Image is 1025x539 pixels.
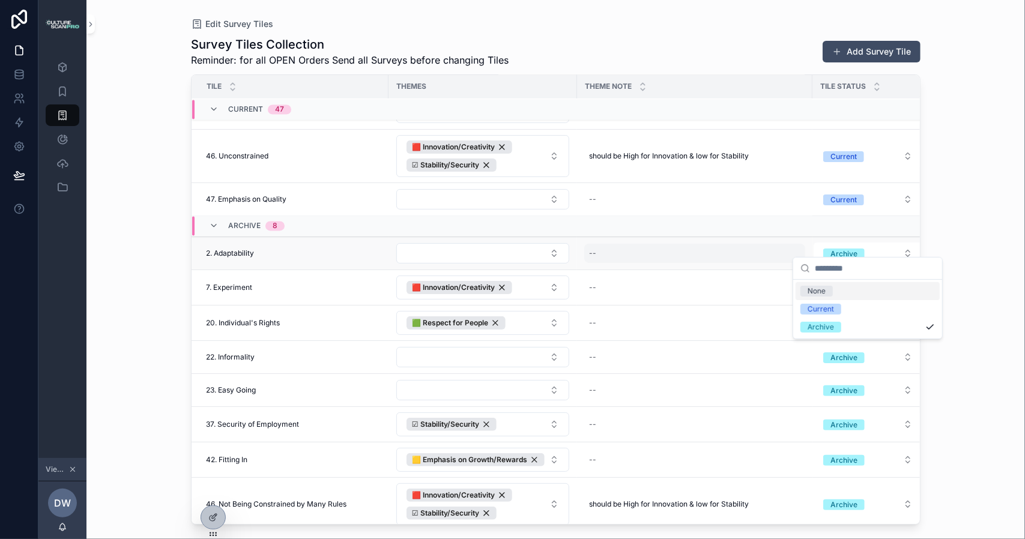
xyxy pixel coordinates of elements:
[412,490,495,500] span: 🟥 Innovation/Creativity
[830,499,857,510] div: Archive
[46,465,66,474] span: Viewing as [PERSON_NAME]
[206,318,280,328] span: 20. Individual's Rights
[830,194,857,205] div: Current
[206,194,286,204] span: 47. Emphasis on Quality
[396,311,569,335] button: Select Button
[808,322,834,333] div: Archive
[823,41,921,62] button: Add Survey Tile
[206,352,255,362] span: 22. Informality
[396,483,569,525] button: Select Button
[589,455,596,465] div: --
[814,379,922,401] button: Select Button
[407,453,545,466] button: Unselect 4
[396,135,569,177] button: Select Button
[407,418,497,431] button: Unselect 1
[206,151,268,161] span: 46. Unconstrained
[585,82,632,92] span: Theme Note
[206,420,299,429] span: 37. Security of Employment
[407,507,497,520] button: Unselect 1
[830,151,857,162] div: Current
[830,385,857,396] div: Archive
[814,414,922,435] button: Select Button
[407,281,512,294] button: Unselect 5
[38,48,86,214] div: scrollable content
[396,243,569,263] button: Select Button
[46,19,79,29] img: App logo
[206,455,247,465] span: 42. Fitting In
[396,347,569,367] button: Select Button
[412,142,495,152] span: 🟥 Innovation/Creativity
[820,82,866,92] span: Tile Status
[228,105,263,115] span: Current
[275,105,284,115] div: 47
[228,221,261,231] span: Archive
[54,496,71,510] span: DW
[407,140,512,154] button: Unselect 5
[814,145,922,167] button: Select Button
[814,346,922,368] button: Select Button
[830,420,857,430] div: Archive
[191,18,273,30] a: Edit Survey Tiles
[412,283,495,292] span: 🟥 Innovation/Creativity
[814,242,922,264] button: Select Button
[206,248,254,258] span: 2. Adaptability
[589,318,596,328] div: --
[814,449,922,471] button: Select Button
[396,189,569,209] button: Select Button
[589,283,596,292] div: --
[830,455,857,466] div: Archive
[206,499,346,509] span: 46. Not Being Constrained by Many Rules
[589,248,596,258] div: --
[589,352,596,362] div: --
[205,18,273,30] span: Edit Survey Tiles
[808,286,826,297] div: None
[191,53,509,67] span: Reminder: for all OPEN Orders Send all Surveys before changing Tiles
[808,304,834,315] div: Current
[396,448,569,472] button: Select Button
[396,82,426,92] span: Themes
[830,352,857,363] div: Archive
[412,160,479,170] span: ☑ Stability/Security
[814,493,922,515] button: Select Button
[412,318,488,328] span: 🟩 Respect for People
[589,151,749,161] span: should be High for Innovation & low for Stability
[396,380,569,400] button: Select Button
[589,385,596,395] div: --
[830,248,857,259] div: Archive
[207,82,222,92] span: Tile
[273,221,277,231] div: 8
[396,276,569,300] button: Select Button
[407,316,506,330] button: Unselect 8
[412,420,479,429] span: ☑ Stability/Security
[191,36,509,53] h1: Survey Tiles Collection
[412,508,479,518] span: ☑ Stability/Security
[407,158,497,172] button: Unselect 1
[814,188,922,210] button: Select Button
[793,280,942,339] div: Suggestions
[407,489,512,502] button: Unselect 5
[589,499,749,509] span: should be High for Innovation & low for Stability
[206,385,256,395] span: 23. Easy Going
[396,412,569,436] button: Select Button
[412,455,527,465] span: 🟨 Emphasis on Growth/Rewards
[206,283,252,292] span: 7. Experiment
[589,420,596,429] div: --
[589,194,596,204] div: --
